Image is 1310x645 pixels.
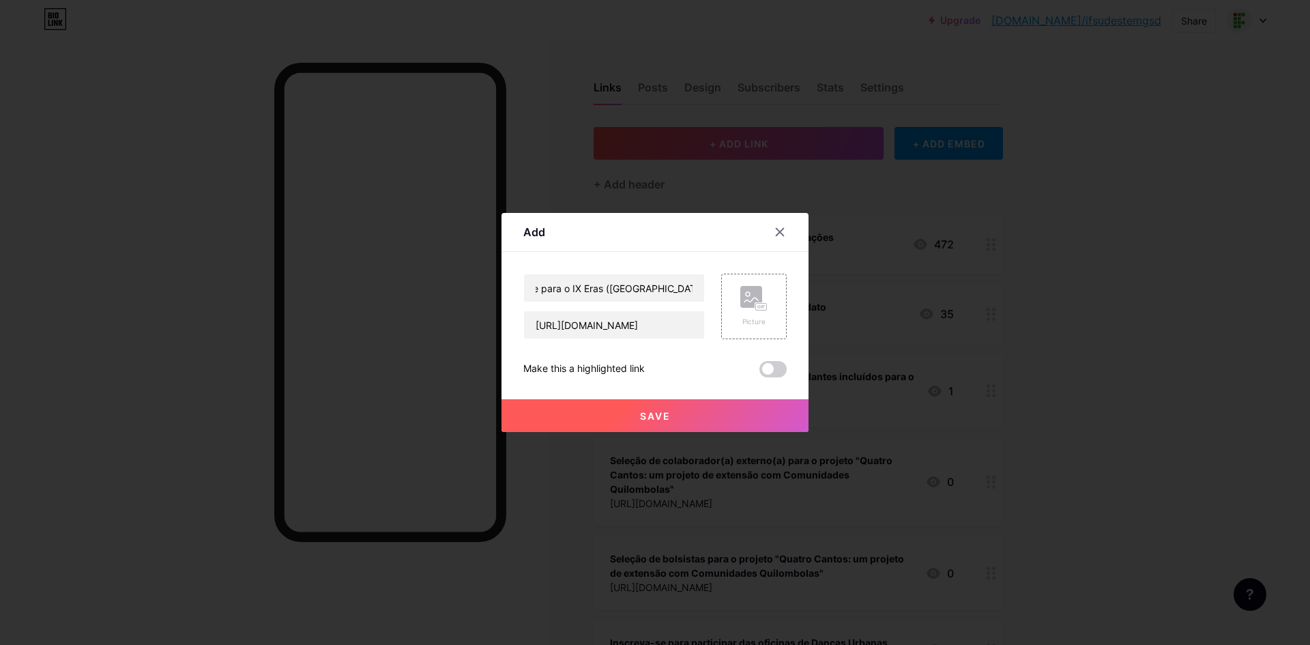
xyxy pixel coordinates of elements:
[523,224,545,240] div: Add
[524,311,704,339] input: URL
[524,274,704,302] input: Title
[740,317,768,327] div: Picture
[501,399,809,432] button: Save
[523,361,645,377] div: Make this a highlighted link
[640,410,671,422] span: Save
